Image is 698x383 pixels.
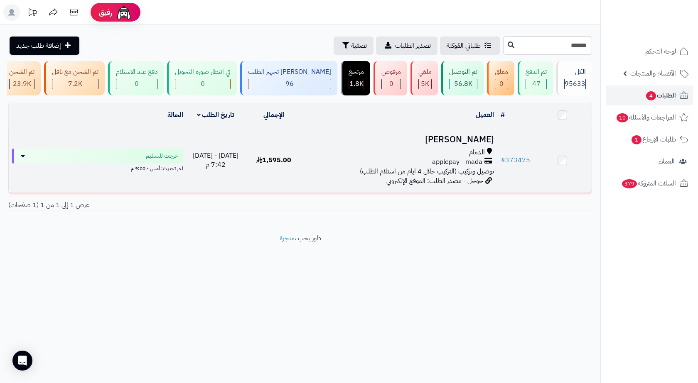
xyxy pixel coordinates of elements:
[659,156,675,167] span: العملاء
[606,41,693,61] a: لوحة التحكم
[409,61,440,95] a: ملغي 5K
[469,148,485,157] span: الدمام
[106,61,165,95] a: دفع عند الاستلام 0
[116,79,157,89] div: 0
[440,61,485,95] a: تم التوصيل 56.8K
[526,79,546,89] div: 47
[622,179,637,188] span: 379
[532,79,541,89] span: 47
[419,79,431,89] div: 4985
[10,79,34,89] div: 23895
[616,112,676,123] span: المراجعات والأسئلة
[395,41,431,51] span: تصدير الطلبات
[339,61,372,95] a: مرتجع 1.8K
[432,157,482,167] span: applepay - mada
[501,155,505,165] span: #
[334,37,374,55] button: تصفية
[499,79,504,89] span: 0
[646,91,656,100] span: 4
[606,85,693,105] a: الطلبات4
[606,151,693,171] a: العملاء
[447,41,481,51] span: طلباتي المُوكلة
[10,37,79,55] a: إضافة طلب جديد
[564,67,586,77] div: الكل
[349,79,364,89] div: 1817
[372,61,409,95] a: مرفوض 0
[606,107,693,127] a: المراجعات والأسئلة10
[418,67,432,77] div: ملغي
[382,79,401,89] div: 0
[116,67,157,77] div: دفع عند الاستلام
[376,37,437,55] a: تصدير الطلبات
[632,135,641,144] span: 1
[606,173,693,193] a: السلات المتروكة379
[146,152,178,160] span: خرجت للتسليم
[22,4,43,23] a: تحديثات المنصة
[9,67,34,77] div: تم الشحن
[68,79,82,89] span: 7.2K
[495,79,508,89] div: 0
[307,135,494,144] h3: [PERSON_NAME]
[565,79,585,89] span: 95633
[99,7,112,17] span: رفيق
[16,41,61,51] span: إضافة طلب جديد
[630,68,676,79] span: الأقسام والمنتجات
[13,79,31,89] span: 23.9K
[526,67,547,77] div: تم الدفع
[238,61,339,95] a: [PERSON_NAME] تجهيز الطلب 96
[501,110,505,120] a: #
[645,90,676,101] span: الطلبات
[351,41,367,51] span: تصفية
[52,67,98,77] div: تم الشحن مع ناقل
[449,67,477,77] div: تم التوصيل
[263,110,284,120] a: الإجمالي
[201,79,205,89] span: 0
[606,129,693,149] a: طلبات الإرجاع1
[495,67,508,77] div: معلق
[167,110,183,120] a: الحالة
[285,79,294,89] span: 96
[421,79,429,89] span: 5K
[617,113,628,122] span: 10
[501,155,530,165] a: #373475
[256,155,291,165] span: 1,595.00
[631,134,676,145] span: طلبات الإرجاع
[516,61,555,95] a: تم الدفع 47
[440,37,500,55] a: طلباتي المُوكلة
[621,178,676,189] span: السلات المتروكة
[175,67,231,77] div: في انتظار صورة التحويل
[197,110,235,120] a: تاريخ الطلب
[645,46,676,57] span: لوحة التحكم
[193,151,238,170] span: [DATE] - [DATE] 7:42 م
[349,79,364,89] span: 1.8K
[165,61,238,95] a: في انتظار صورة التحويل 0
[381,67,401,77] div: مرفوض
[2,200,300,210] div: عرض 1 إلى 1 من 1 (1 صفحات)
[248,67,331,77] div: [PERSON_NAME] تجهيز الطلب
[485,61,516,95] a: معلق 0
[12,163,183,172] div: اخر تحديث: أمس - 9:00 م
[555,61,594,95] a: الكل95633
[12,351,32,371] div: Open Intercom Messenger
[389,79,393,89] span: 0
[42,61,106,95] a: تم الشحن مع ناقل 7.2K
[280,233,295,243] a: متجرة
[248,79,331,89] div: 96
[476,110,494,120] a: العميل
[52,79,98,89] div: 7223
[450,79,477,89] div: 56793
[175,79,230,89] div: 0
[360,166,494,176] span: توصيل وتركيب (التركيب خلال 4 ايام من استلام الطلب)
[386,176,483,186] span: جوجل - مصدر الطلب: الموقع الإلكتروني
[454,79,472,89] span: 56.8K
[349,67,364,77] div: مرتجع
[135,79,139,89] span: 0
[116,4,132,21] img: ai-face.png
